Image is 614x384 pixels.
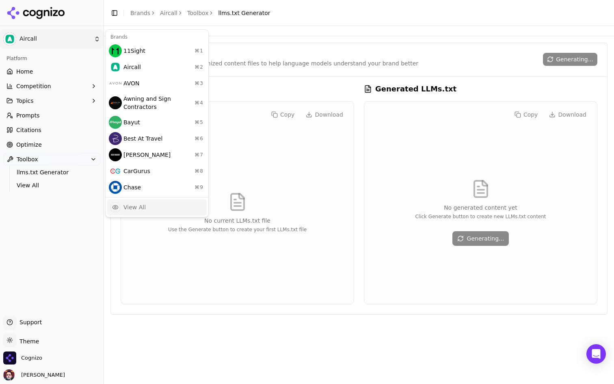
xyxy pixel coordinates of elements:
img: Buck Mason [109,148,122,161]
span: ⌘ 1 [195,48,203,54]
div: AVON [107,75,207,91]
img: Aircall [109,61,122,74]
div: 11Sight [107,43,207,59]
img: 11Sight [109,44,122,57]
span: ⌘ 7 [195,152,203,158]
span: ⌘ 8 [195,168,203,174]
img: Awning and Sign Contractors [109,96,122,109]
div: View All [123,203,146,211]
img: Best At Travel [109,132,122,145]
div: Current brand: Aircall [105,29,209,217]
span: ⌘ 6 [195,135,203,142]
img: CarGurus [109,165,122,178]
span: ⌘ 4 [195,100,203,106]
img: Bayut [109,116,122,129]
span: ⌘ 3 [195,80,203,87]
div: Awning and Sign Contractors [107,91,207,114]
span: ⌘ 9 [195,184,203,191]
span: ⌘ 5 [195,119,203,126]
div: Chase [107,179,207,195]
div: [PERSON_NAME] [107,147,207,163]
div: Bayut [107,114,207,130]
img: Chase [109,181,122,194]
div: Brands [107,31,207,43]
div: CarGurus [107,163,207,179]
div: Best At Travel [107,130,207,147]
span: ⌘ 2 [195,64,203,70]
img: AVON [109,77,122,90]
div: Aircall [107,59,207,75]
